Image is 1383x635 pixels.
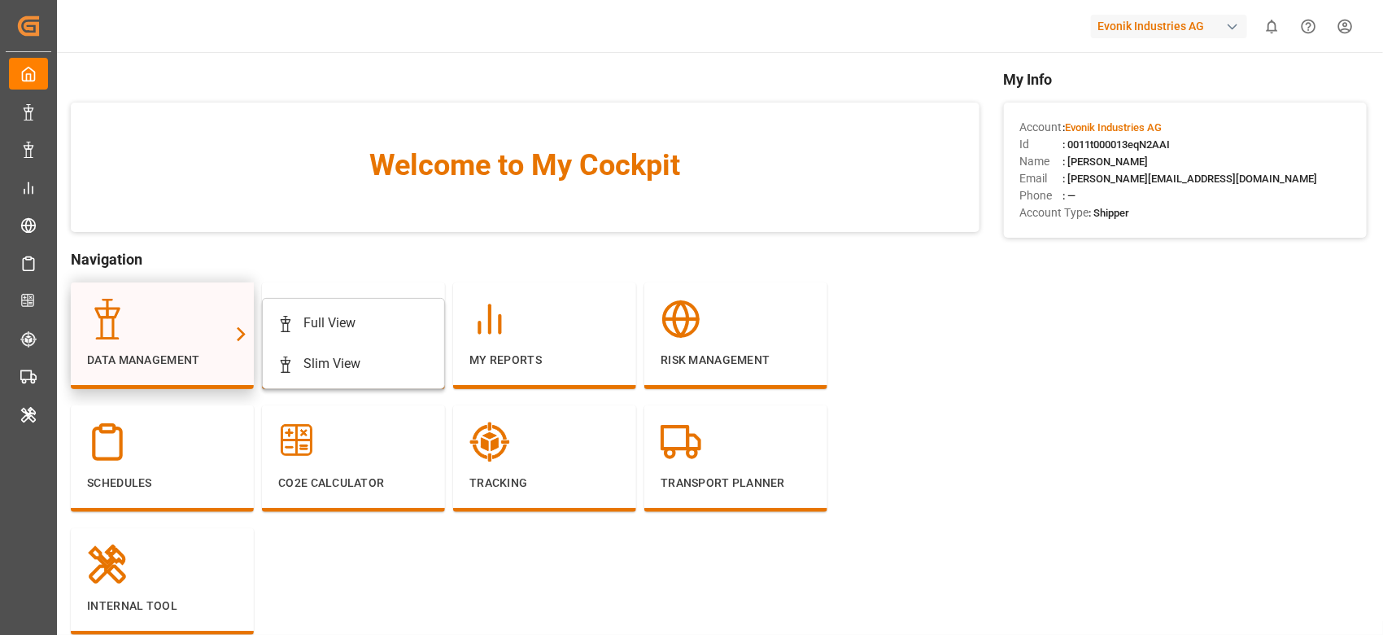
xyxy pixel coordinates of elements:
span: : 0011t000013eqN2AAI [1063,138,1171,151]
span: My Info [1004,68,1368,90]
p: Tracking [469,475,620,492]
p: My Reports [469,352,620,369]
p: CO2e Calculator [278,475,429,492]
span: : — [1063,190,1076,202]
div: Full View [303,313,356,333]
span: Account Type [1020,204,1089,221]
span: Account [1020,119,1063,136]
span: Navigation [71,248,979,270]
span: Id [1020,136,1063,153]
span: Name [1020,153,1063,170]
span: : [PERSON_NAME] [1063,155,1149,168]
p: Transport Planner [661,475,811,492]
p: Data Management [87,352,238,369]
p: Risk Management [661,352,811,369]
span: Welcome to My Cockpit [103,143,946,187]
span: : [1063,121,1163,134]
span: Email [1020,170,1063,187]
span: Phone [1020,187,1063,204]
span: Evonik Industries AG [1066,121,1163,134]
p: Schedules [87,475,238,492]
a: Slim View [271,344,436,384]
a: Full View [271,303,436,344]
span: : [PERSON_NAME][EMAIL_ADDRESS][DOMAIN_NAME] [1063,173,1318,185]
span: : Shipper [1089,207,1130,219]
div: Slim View [303,354,360,374]
p: Internal Tool [87,598,238,615]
